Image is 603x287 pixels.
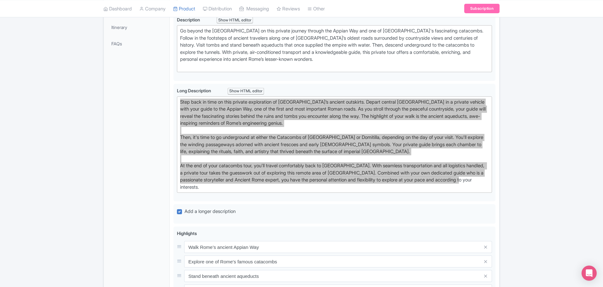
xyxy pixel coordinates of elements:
a: Subscription [464,4,500,13]
div: Open Intercom Messenger [582,266,597,281]
div: Step back in time on this private exploration of [GEOGRAPHIC_DATA]’s ancient outskirts. Depart ce... [180,99,489,191]
div: Go beyond the [GEOGRAPHIC_DATA] on this private journey through the Appian Way and one of [GEOGRA... [180,27,489,70]
span: Description [177,17,201,22]
span: Add a longer description [184,208,236,214]
div: Show HTML editor [228,88,264,95]
a: Itinerary [105,20,168,34]
span: Highlights [177,231,197,236]
span: Long Description [177,88,212,93]
a: FAQs [105,37,168,51]
div: Show HTML editor [217,17,253,24]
